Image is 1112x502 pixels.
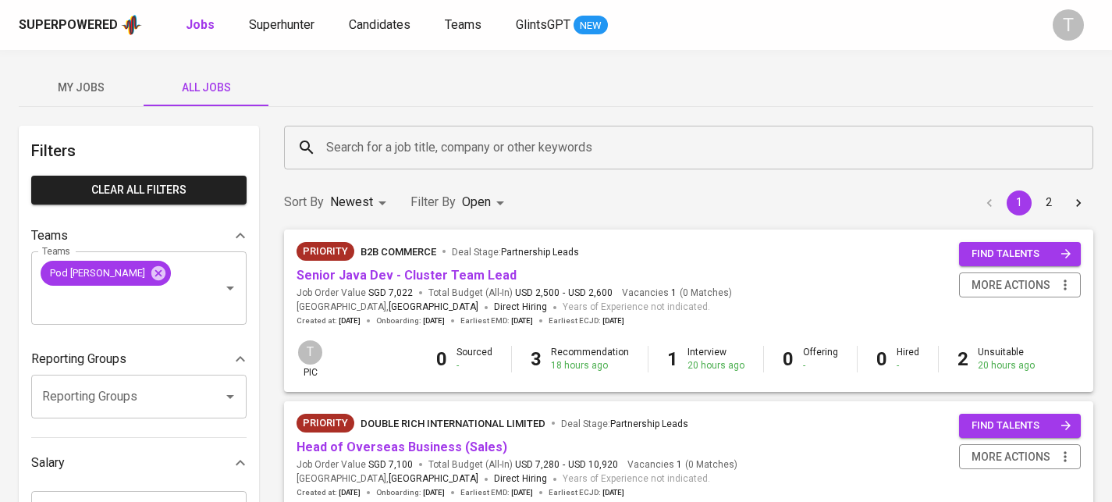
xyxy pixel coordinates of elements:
[423,315,445,326] span: [DATE]
[515,458,560,472] span: USD 7,280
[361,418,545,429] span: Double Rich International Limited
[561,418,688,429] span: Deal Stage :
[249,17,314,32] span: Superhunter
[462,188,510,217] div: Open
[978,359,1035,372] div: 20 hours ago
[972,245,1071,263] span: find talents
[436,348,447,370] b: 0
[460,487,533,498] span: Earliest EMD :
[41,265,155,280] span: Pod [PERSON_NAME]
[563,472,710,487] span: Years of Experience not indicated.
[959,444,1081,470] button: more actions
[462,194,491,209] span: Open
[297,300,478,315] span: [GEOGRAPHIC_DATA] ,
[31,344,247,375] div: Reporting Groups
[28,78,134,98] span: My Jobs
[568,458,618,472] span: USD 10,920
[549,487,624,498] span: Earliest ECJD :
[687,359,744,372] div: 20 hours ago
[511,487,533,498] span: [DATE]
[389,472,478,487] span: [GEOGRAPHIC_DATA]
[297,415,354,431] span: Priority
[361,246,436,258] span: B2B Commerce
[959,414,1081,438] button: find talents
[1066,190,1091,215] button: Go to next page
[339,315,361,326] span: [DATE]
[563,287,565,300] span: -
[349,16,414,35] a: Candidates
[31,138,247,163] h6: Filters
[284,193,324,212] p: Sort By
[153,78,259,98] span: All Jobs
[121,13,142,37] img: app logo
[674,458,682,472] span: 1
[457,359,492,372] div: -
[31,176,247,205] button: Clear All filters
[551,359,629,372] div: 18 hours ago
[687,346,744,372] div: Interview
[423,487,445,498] span: [DATE]
[563,300,710,315] span: Years of Experience not indicated.
[249,16,318,35] a: Superhunter
[972,417,1071,435] span: find talents
[516,17,570,32] span: GlintsGPT
[501,247,579,258] span: Partnership Leads
[494,301,547,312] span: Direct Hiring
[602,487,624,498] span: [DATE]
[31,226,68,245] p: Teams
[330,188,392,217] div: Newest
[31,220,247,251] div: Teams
[297,268,517,283] a: Senior Java Dev - Cluster Team Lead
[622,287,732,300] span: Vacancies ( 0 Matches )
[445,16,485,35] a: Teams
[602,315,624,326] span: [DATE]
[1007,190,1032,215] button: page 1
[959,242,1081,266] button: find talents
[551,346,629,372] div: Recommendation
[31,447,247,479] div: Salary
[376,487,445,498] span: Onboarding :
[44,180,234,200] span: Clear All filters
[349,17,410,32] span: Candidates
[297,458,413,472] span: Job Order Value
[515,287,560,300] span: USD 2,500
[31,454,65,472] p: Salary
[19,16,118,34] div: Superpowered
[41,261,171,286] div: Pod [PERSON_NAME]
[297,339,324,366] div: T
[978,346,1035,372] div: Unsuitable
[297,287,413,300] span: Job Order Value
[219,277,241,299] button: Open
[297,339,324,379] div: pic
[574,18,608,34] span: NEW
[627,458,737,472] span: Vacancies ( 0 Matches )
[667,348,678,370] b: 1
[297,244,354,259] span: Priority
[549,315,624,326] span: Earliest ECJD :
[1036,190,1061,215] button: Go to page 2
[876,348,887,370] b: 0
[457,346,492,372] div: Sourced
[376,315,445,326] span: Onboarding :
[339,487,361,498] span: [DATE]
[428,287,613,300] span: Total Budget (All-In)
[410,193,456,212] p: Filter By
[31,350,126,368] p: Reporting Groups
[610,418,688,429] span: Partnership Leads
[428,458,618,472] span: Total Budget (All-In)
[568,287,613,300] span: USD 2,600
[803,359,838,372] div: -
[959,272,1081,298] button: more actions
[531,348,542,370] b: 3
[897,359,919,372] div: -
[330,193,373,212] p: Newest
[975,190,1093,215] nav: pagination navigation
[297,414,354,433] div: New Job received from Demand Team
[297,315,361,326] span: Created at :
[972,276,1050,295] span: more actions
[297,472,478,487] span: [GEOGRAPHIC_DATA] ,
[297,487,361,498] span: Created at :
[897,346,919,372] div: Hired
[297,440,507,454] a: Head of Overseas Business (Sales)
[511,315,533,326] span: [DATE]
